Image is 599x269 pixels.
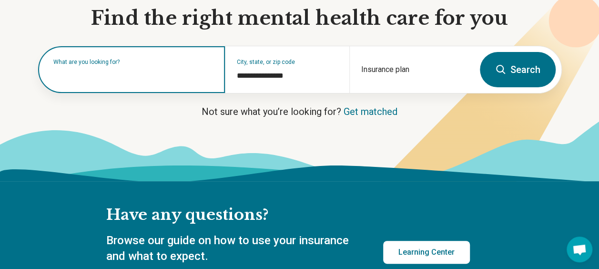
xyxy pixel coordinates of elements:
a: Learning Center [383,241,470,264]
p: Not sure what you’re looking for? [38,105,562,118]
h1: Find the right mental health care for you [38,6,562,31]
h2: Have any questions? [106,205,470,225]
p: Browse our guide on how to use your insurance and what to expect. [106,233,360,265]
button: Search [480,52,556,87]
div: Open chat [567,237,592,262]
a: Get matched [344,106,397,117]
label: What are you looking for? [53,59,213,65]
